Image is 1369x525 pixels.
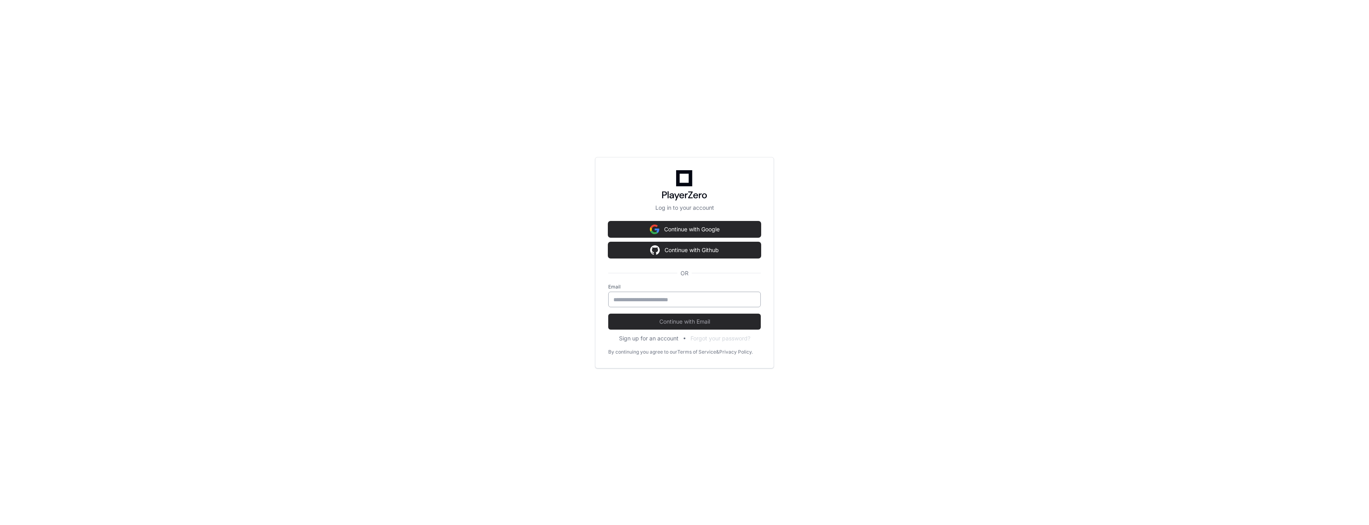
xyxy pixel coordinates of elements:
span: OR [677,269,692,277]
img: Sign in with google [650,221,659,237]
div: & [716,349,719,355]
a: Terms of Service [677,349,716,355]
label: Email [608,284,761,290]
button: Forgot your password? [690,334,750,342]
button: Continue with Github [608,242,761,258]
a: Privacy Policy. [719,349,753,355]
p: Log in to your account [608,204,761,212]
button: Continue with Google [608,221,761,237]
span: Continue with Email [608,318,761,326]
img: Sign in with google [650,242,660,258]
div: By continuing you agree to our [608,349,677,355]
button: Sign up for an account [619,334,679,342]
button: Continue with Email [608,314,761,330]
